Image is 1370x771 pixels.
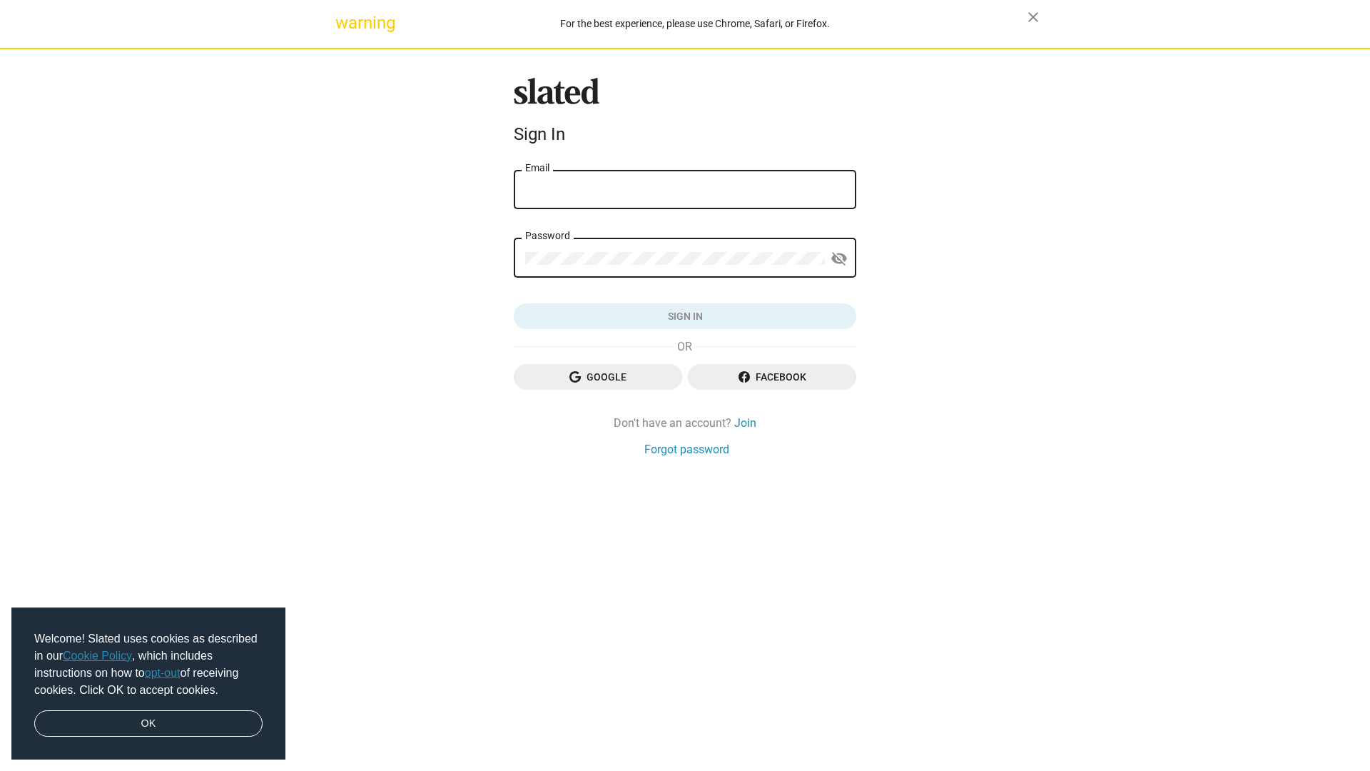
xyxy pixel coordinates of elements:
a: Forgot password [644,442,729,457]
mat-icon: warning [335,14,352,31]
span: Google [525,364,671,390]
mat-icon: visibility_off [831,248,848,270]
button: Google [514,364,682,390]
a: opt-out [145,667,181,679]
a: dismiss cookie message [34,710,263,737]
a: Cookie Policy [63,650,132,662]
button: Show password [825,245,853,273]
div: Don't have an account? [514,415,856,430]
div: For the best experience, please use Chrome, Safari, or Firefox. [362,14,1027,34]
button: Facebook [688,364,856,390]
div: Sign In [514,124,856,144]
a: Join [734,415,756,430]
div: cookieconsent [11,608,285,760]
span: Facebook [699,364,845,390]
span: Welcome! Slated uses cookies as described in our , which includes instructions on how to of recei... [34,630,263,699]
mat-icon: close [1025,9,1042,26]
sl-branding: Sign In [514,78,856,151]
